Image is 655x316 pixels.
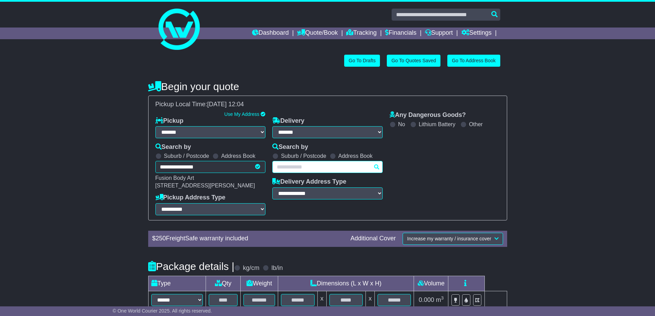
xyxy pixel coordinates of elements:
[425,28,453,39] a: Support
[317,291,326,309] td: x
[241,276,278,291] td: Weight
[390,111,466,119] label: Any Dangerous Goods?
[419,121,456,128] label: Lithium Battery
[155,143,191,151] label: Search by
[155,183,255,188] span: [STREET_ADDRESS][PERSON_NAME]
[414,276,448,291] td: Volume
[398,121,405,128] label: No
[113,308,212,314] span: © One World Courier 2025. All rights reserved.
[281,153,326,159] label: Suburb / Postcode
[385,28,416,39] a: Financials
[164,153,209,159] label: Suburb / Postcode
[207,101,244,108] span: [DATE] 12:04
[403,233,503,245] button: Increase my warranty / insurance cover
[297,28,338,39] a: Quote/Book
[347,235,399,242] div: Additional Cover
[387,55,440,67] a: Go To Quotes Saved
[148,261,234,272] h4: Package details |
[272,117,304,125] label: Delivery
[221,153,255,159] label: Address Book
[461,28,492,39] a: Settings
[407,236,491,241] span: Increase my warranty / insurance cover
[252,28,289,39] a: Dashboard
[155,117,184,125] label: Pickup
[344,55,380,67] a: Go To Drafts
[419,296,434,303] span: 0.000
[338,153,373,159] label: Address Book
[447,55,500,67] a: Go To Address Book
[156,235,166,242] span: 250
[206,276,241,291] td: Qty
[436,296,444,303] span: m
[271,264,283,272] label: lb/in
[272,143,308,151] label: Search by
[278,276,414,291] td: Dimensions (L x W x H)
[148,81,507,92] h4: Begin your quote
[155,194,226,201] label: Pickup Address Type
[366,291,375,309] td: x
[441,295,444,301] sup: 3
[152,101,503,108] div: Pickup Local Time:
[149,235,347,242] div: $ FreightSafe warranty included
[469,121,483,128] label: Other
[148,276,206,291] td: Type
[243,264,259,272] label: kg/cm
[155,175,194,181] span: Fusion Body Art
[224,111,259,117] a: Use My Address
[272,178,346,186] label: Delivery Address Type
[346,28,376,39] a: Tracking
